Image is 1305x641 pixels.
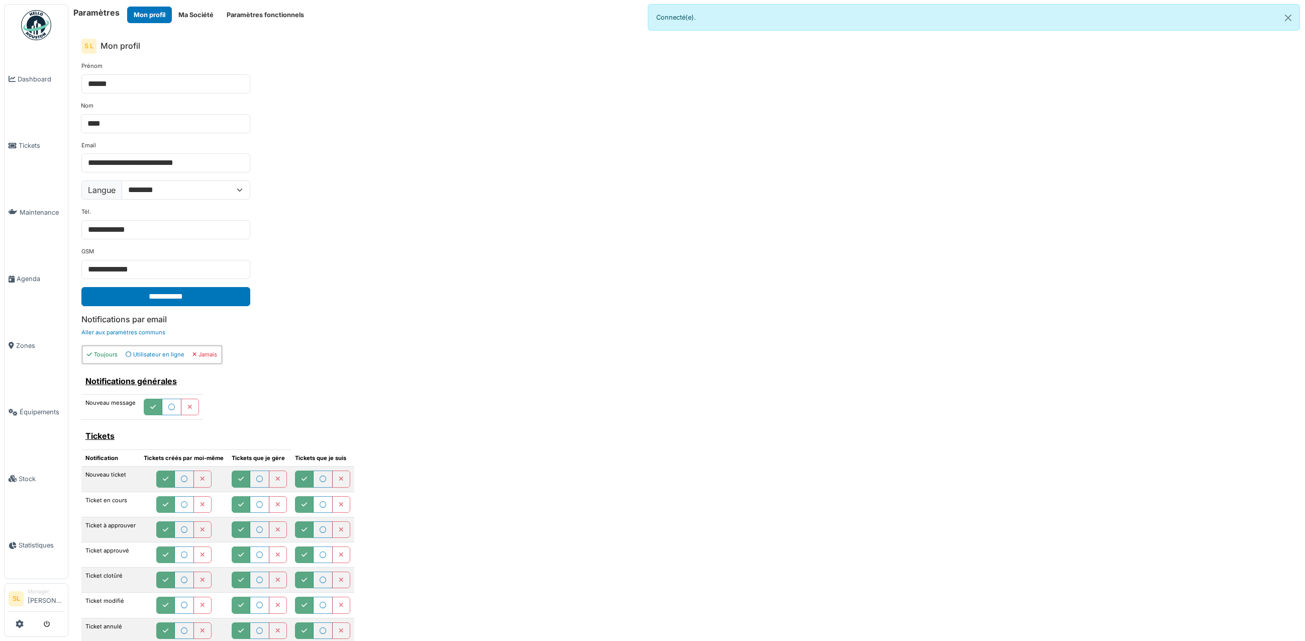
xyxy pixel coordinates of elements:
h6: Mon profil [101,41,140,51]
td: Ticket à approuver [81,517,140,542]
span: Tickets [19,141,64,150]
span: Statistiques [19,540,64,550]
h6: Tickets [85,431,287,441]
h6: Notifications par email [81,315,1292,324]
span: Maintenance [20,208,64,217]
div: Manager [28,588,64,595]
th: Notification [81,449,140,467]
label: Nouveau message [85,399,136,407]
li: [PERSON_NAME] [28,588,64,609]
td: Nouveau ticket [81,467,140,492]
a: Zones [5,312,68,379]
a: Agenda [5,246,68,313]
button: Mon profil [127,7,172,23]
a: Statistiques [5,512,68,579]
a: SL Manager[PERSON_NAME] [9,588,64,612]
th: Tickets que je suis [291,449,354,467]
li: SL [9,591,24,606]
th: Tickets créés par moi-même [140,449,228,467]
div: Utilisateur en ligne [126,350,184,359]
span: Agenda [17,274,64,284]
td: Ticket en cours [81,492,140,517]
td: Ticket clotûré [81,568,140,593]
div: Jamais [192,350,217,359]
button: Paramètres fonctionnels [220,7,311,23]
a: Équipements [5,379,68,446]
td: Ticket approuvé [81,542,140,567]
a: Maintenance [5,179,68,246]
label: Nom [81,102,93,110]
span: Équipements [20,407,64,417]
div: Toujours [87,350,118,359]
h6: Notifications générales [85,377,199,386]
a: Tickets [5,113,68,179]
img: Badge_color-CXgf-gQk.svg [21,10,51,40]
label: GSM [81,247,94,256]
div: S L [81,39,96,54]
div: Connecté(e). [648,4,1300,31]
a: Aller aux paramètres communs [81,329,165,336]
label: Langue [81,180,122,200]
span: Dashboard [18,74,64,84]
span: Stock [19,474,64,484]
label: Prénom [81,62,103,70]
span: Zones [16,341,64,350]
h6: Paramètres [73,8,120,18]
a: Dashboard [5,46,68,113]
label: Email [81,141,96,150]
a: Stock [5,445,68,512]
th: Tickets que je gère [228,449,291,467]
button: Close [1277,5,1299,31]
button: Ma Société [172,7,220,23]
td: Ticket modifié [81,593,140,618]
label: Tél. [81,208,91,216]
